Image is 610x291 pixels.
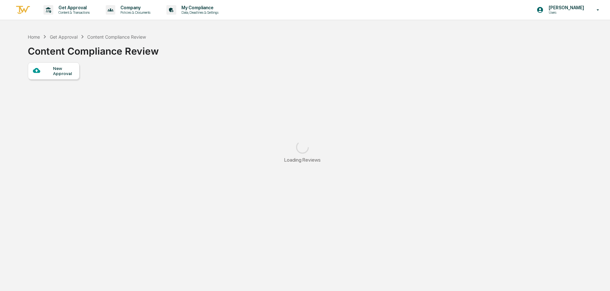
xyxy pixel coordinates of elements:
div: Content Compliance Review [87,34,146,40]
p: [PERSON_NAME] [544,5,587,10]
p: Get Approval [53,5,93,10]
p: My Compliance [176,5,222,10]
p: Content & Transactions [53,10,93,15]
div: Home [28,34,40,40]
div: Content Compliance Review [28,40,159,57]
img: logo [15,5,31,15]
p: Data, Deadlines & Settings [176,10,222,15]
p: Users [544,10,587,15]
p: Policies & Documents [115,10,154,15]
div: New Approval [53,66,74,76]
div: Loading Reviews [284,157,321,163]
p: Company [115,5,154,10]
div: Get Approval [50,34,78,40]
